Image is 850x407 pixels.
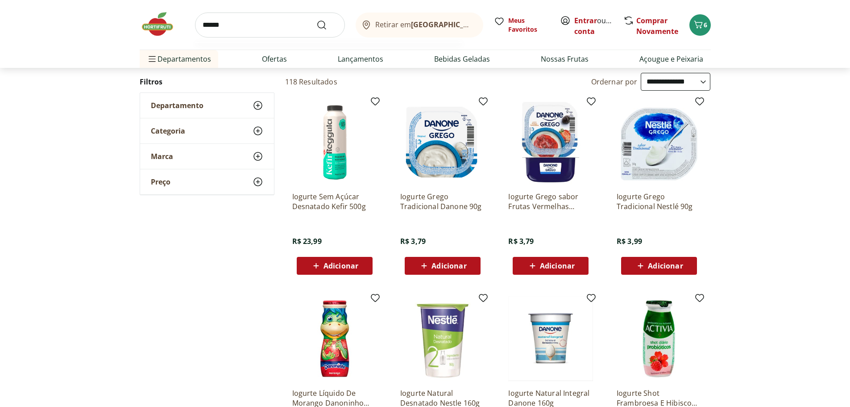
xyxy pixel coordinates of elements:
span: Adicionar [540,262,575,269]
img: Iogurte Sem Açúcar Desnatado Kefir 500g [292,100,377,185]
a: Lançamentos [338,54,383,64]
img: Iogurte Grego sabor Frutas Vermelhas Danone 90g [508,100,593,185]
span: ou [574,15,614,37]
a: Iogurte Grego sabor Frutas Vermelhas Danone 90g [508,192,593,211]
img: Iogurte Líquido De Morango Danoninho 100Gr [292,296,377,381]
input: search [195,13,345,38]
a: Iogurte Grego Tradicional Nestlé 90g [617,192,701,211]
button: Adicionar [621,257,697,275]
span: Adicionar [648,262,683,269]
button: Submit Search [316,20,338,30]
h2: Filtros [140,73,274,91]
h2: 118 Resultados [285,77,337,87]
span: R$ 3,79 [400,236,426,246]
a: Meus Favoritos [494,16,549,34]
span: Preço [151,177,170,186]
button: Departamento [140,93,274,118]
a: Criar conta [574,16,623,36]
a: Nossas Frutas [541,54,589,64]
button: Menu [147,48,158,70]
span: Categoria [151,126,185,135]
b: [GEOGRAPHIC_DATA]/[GEOGRAPHIC_DATA] [411,20,561,29]
img: Iogurte Shot Frambroesa E Hibisco Activia 100G [617,296,701,381]
span: Adicionar [431,262,466,269]
button: Categoria [140,118,274,143]
span: Retirar em [375,21,474,29]
button: Adicionar [513,257,589,275]
img: Hortifruti [140,11,184,38]
span: Meus Favoritos [508,16,549,34]
button: Adicionar [297,257,373,275]
span: Adicionar [323,262,358,269]
button: Marca [140,144,274,169]
span: R$ 3,99 [617,236,642,246]
label: Ordernar por [591,77,638,87]
button: Carrinho [689,14,711,36]
a: Iogurte Sem Açúcar Desnatado Kefir 500g [292,192,377,211]
span: Marca [151,152,173,161]
img: Iogurte Natural Integral Danone 160g [508,296,593,381]
a: Ofertas [262,54,287,64]
a: Açougue e Peixaria [639,54,703,64]
button: Adicionar [405,257,481,275]
img: Iogurte Natural Desnatado Nestle 160g [400,296,485,381]
span: R$ 3,79 [508,236,534,246]
span: Departamentos [147,48,211,70]
img: Iogurte Grego Tradicional Danone 90g [400,100,485,185]
a: Iogurte Grego Tradicional Danone 90g [400,192,485,211]
span: Departamento [151,101,203,110]
a: Bebidas Geladas [434,54,490,64]
span: 6 [704,21,707,29]
a: Entrar [574,16,597,25]
img: Iogurte Grego Tradicional Nestlé 90g [617,100,701,185]
button: Preço [140,169,274,194]
button: Retirar em[GEOGRAPHIC_DATA]/[GEOGRAPHIC_DATA] [356,13,483,38]
span: R$ 23,99 [292,236,322,246]
a: Comprar Novamente [636,16,678,36]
